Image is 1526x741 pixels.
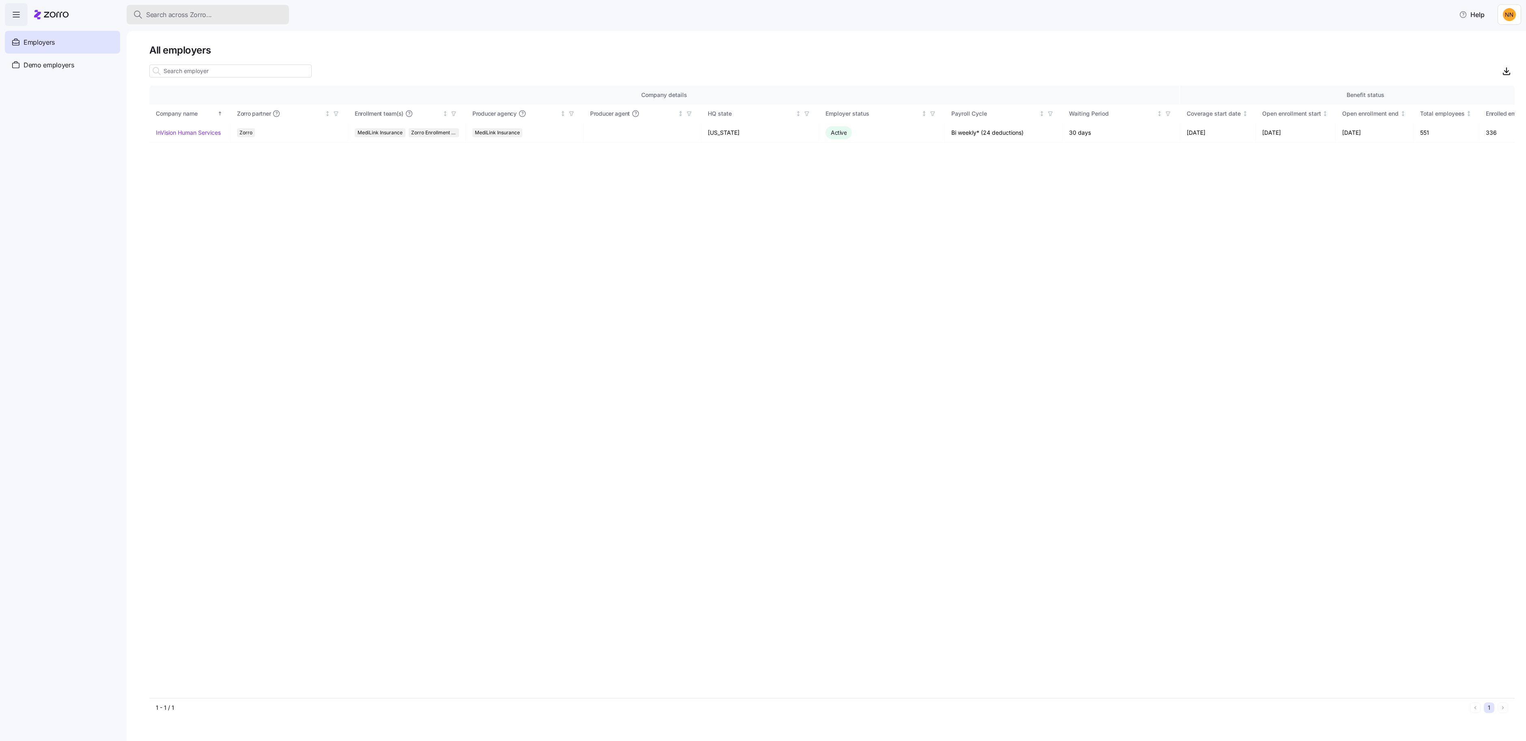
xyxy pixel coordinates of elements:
div: Total employees [1420,109,1465,118]
div: Not sorted [921,111,927,116]
div: Company details [156,90,1173,99]
a: InVision Human Services [156,129,221,137]
th: Zorro partnerNot sorted [231,104,348,123]
button: Search across Zorro... [127,5,289,24]
div: Not sorted [442,111,448,116]
div: Open enrollment start [1262,109,1321,118]
div: Sorted ascending [217,111,223,116]
div: Not sorted [1400,111,1406,116]
div: Not sorted [325,111,330,116]
th: Producer agencyNot sorted [466,104,584,123]
td: 30 days [1063,123,1180,143]
a: Demo employers [5,54,120,76]
div: Not sorted [795,111,801,116]
div: Not sorted [1039,111,1045,116]
span: MediLink Insurance [475,128,520,137]
td: [DATE] [1256,123,1336,143]
th: Enrollment team(s)Not sorted [348,104,466,123]
div: Waiting Period [1069,109,1155,118]
input: Search employer [149,65,312,78]
img: 03df8804be8400ef86d83aae3e04acca [1503,8,1516,21]
span: Active [831,129,847,136]
span: Producer agency [472,110,517,118]
span: Zorro Enrollment Team [411,128,457,137]
div: Not sorted [560,111,566,116]
th: HQ stateNot sorted [701,104,819,123]
div: Coverage start date [1187,109,1241,118]
button: 1 [1484,702,1494,713]
button: Help [1453,6,1491,23]
span: Demo employers [24,60,74,70]
div: Not sorted [1242,111,1248,116]
div: Not sorted [1157,111,1162,116]
div: Not sorted [678,111,683,116]
button: Next page [1498,702,1508,713]
div: HQ state [708,109,794,118]
td: [DATE] [1180,123,1256,143]
div: Not sorted [1322,111,1328,116]
th: Total employeesNot sorted [1414,104,1480,123]
th: Coverage start dateNot sorted [1180,104,1256,123]
span: Zorro [239,128,252,137]
th: Open enrollment endNot sorted [1336,104,1414,123]
th: Producer agentNot sorted [584,104,701,123]
td: [DATE] [1336,123,1414,143]
span: Zorro partner [237,110,271,118]
div: Open enrollment end [1342,109,1399,118]
div: 1 - 1 / 1 [156,704,1467,712]
td: [US_STATE] [701,123,819,143]
th: Payroll CycleNot sorted [945,104,1063,123]
span: Search across Zorro... [146,10,212,20]
div: Company name [156,109,216,118]
div: Payroll Cycle [951,109,1037,118]
th: Employer statusNot sorted [819,104,945,123]
span: Employers [24,37,55,47]
h1: All employers [149,44,1515,56]
td: 551 [1414,123,1480,143]
th: Open enrollment startNot sorted [1256,104,1336,123]
a: Employers [5,31,120,54]
button: Previous page [1470,702,1481,713]
th: Waiting PeriodNot sorted [1063,104,1180,123]
span: Producer agent [590,110,630,118]
div: Employer status [826,109,920,118]
span: MediLink Insurance [358,128,403,137]
span: Help [1459,10,1485,19]
th: Company nameSorted ascending [149,104,231,123]
td: Bi weekly* (24 deductions) [945,123,1063,143]
span: Enrollment team(s) [355,110,403,118]
div: Not sorted [1466,111,1472,116]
